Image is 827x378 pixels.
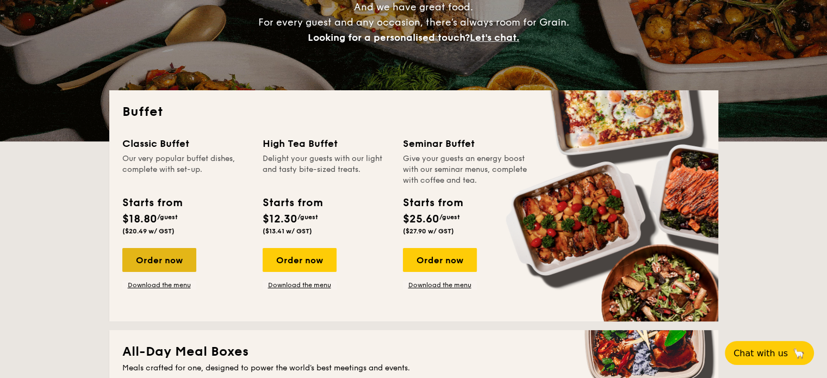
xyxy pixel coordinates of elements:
[258,1,569,44] span: And we have great food. For every guest and any occasion, there’s always room for Grain.
[122,195,182,211] div: Starts from
[403,153,530,186] div: Give your guests an energy boost with our seminar menus, complete with coffee and tea.
[308,32,470,44] span: Looking for a personalised touch?
[122,248,196,272] div: Order now
[157,213,178,221] span: /guest
[263,281,337,289] a: Download the menu
[403,281,477,289] a: Download the menu
[403,213,439,226] span: $25.60
[403,248,477,272] div: Order now
[263,213,297,226] span: $12.30
[725,341,814,365] button: Chat with us🦙
[733,348,788,358] span: Chat with us
[439,213,460,221] span: /guest
[122,227,175,235] span: ($20.49 w/ GST)
[792,347,805,360] span: 🦙
[263,227,312,235] span: ($13.41 w/ GST)
[263,195,322,211] div: Starts from
[263,153,390,186] div: Delight your guests with our light and tasty bite-sized treats.
[297,213,318,221] span: /guest
[263,136,390,151] div: High Tea Buffet
[122,213,157,226] span: $18.80
[122,136,250,151] div: Classic Buffet
[403,227,454,235] span: ($27.90 w/ GST)
[403,136,530,151] div: Seminar Buffet
[263,248,337,272] div: Order now
[122,281,196,289] a: Download the menu
[122,103,705,121] h2: Buffet
[122,153,250,186] div: Our very popular buffet dishes, complete with set-up.
[403,195,462,211] div: Starts from
[122,343,705,361] h2: All-Day Meal Boxes
[122,363,705,374] div: Meals crafted for one, designed to power the world's best meetings and events.
[470,32,519,44] span: Let's chat.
